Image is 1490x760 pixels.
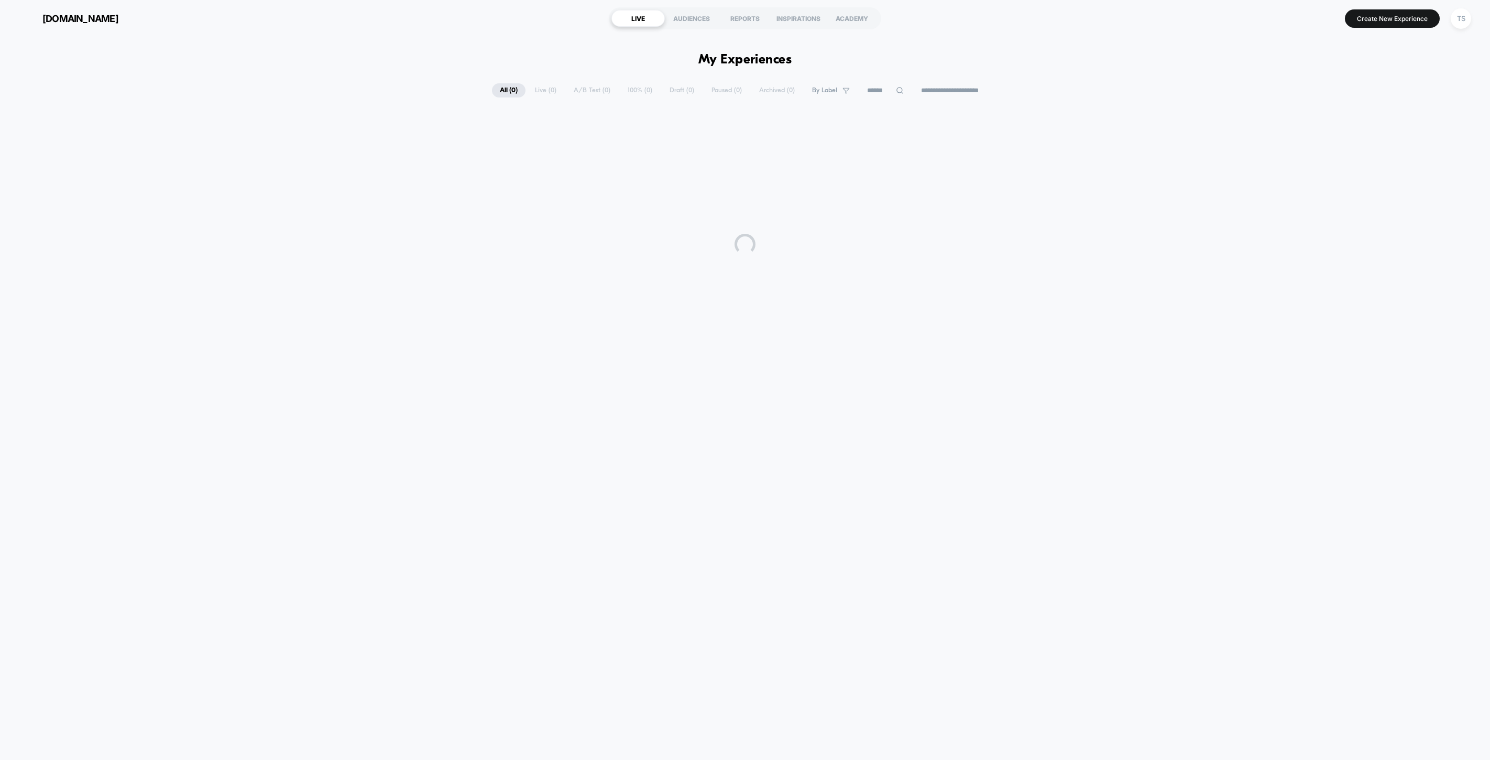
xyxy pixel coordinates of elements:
div: REPORTS [718,10,772,27]
button: [DOMAIN_NAME] [16,10,122,27]
div: LIVE [611,10,665,27]
div: INSPIRATIONS [772,10,825,27]
h1: My Experiences [698,52,792,68]
span: All ( 0 ) [492,83,525,97]
span: [DOMAIN_NAME] [42,13,118,24]
button: Create New Experience [1345,9,1440,28]
div: TS [1451,8,1471,29]
span: By Label [812,86,837,94]
div: ACADEMY [825,10,879,27]
div: AUDIENCES [665,10,718,27]
button: TS [1448,8,1474,29]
